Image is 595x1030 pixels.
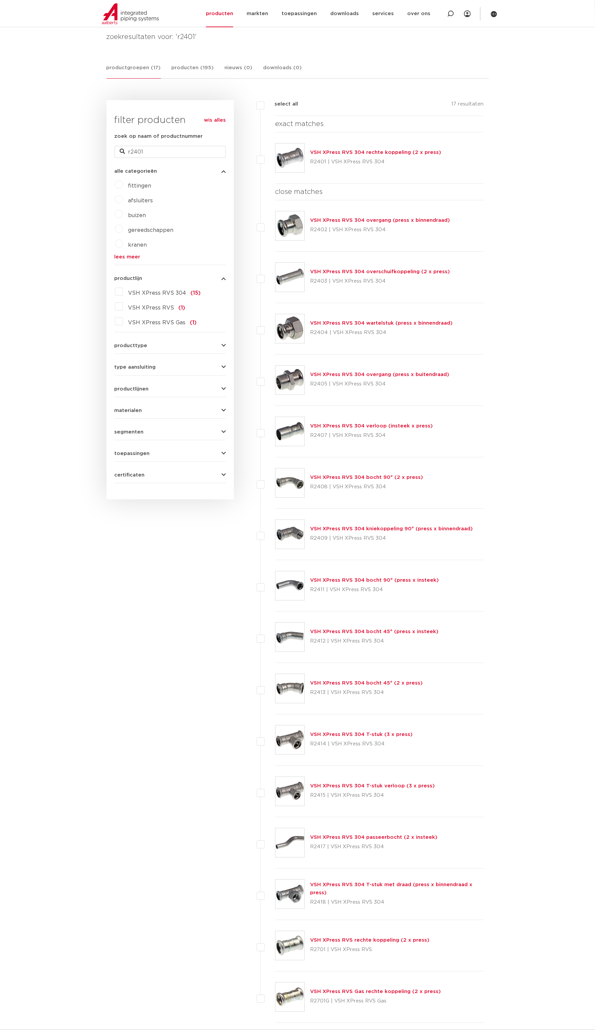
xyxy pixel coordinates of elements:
[275,314,304,343] img: Thumbnail for VSH XPress RVS 304 wartelstuk (press x binnendraad)
[310,629,438,634] a: VSH XPress RVS 304 bocht 45° (press x insteek)
[115,472,145,478] span: certificaten
[275,726,304,754] img: Thumbnail for VSH XPress RVS 304 T-stuk (3 x press)
[310,681,423,686] a: VSH XPress RVS 304 bocht 45° (2 x press)
[275,468,304,497] img: Thumbnail for VSH XPress RVS 304 bocht 90° (2 x press)
[128,183,152,189] a: fittingen
[107,64,161,79] a: productgroepen (17)
[275,263,304,292] img: Thumbnail for VSH XPress RVS 304 overschuifkoppeling (2 x press)
[115,429,144,435] span: segmenten
[275,187,484,197] h4: close matches
[204,116,226,124] a: wis alles
[115,429,226,435] button: segmenten
[310,157,441,167] p: R2401 | VSH XPress RVS 304
[310,482,423,492] p: R2408 | VSH XPress RVS 304
[310,533,473,544] p: R2409 | VSH XPress RVS 304
[310,841,437,852] p: R2417 | VSH XPress RVS 304
[115,169,157,174] span: alle categorieën
[310,423,433,428] a: VSH XPress RVS 304 verloop (insteek x press)
[275,520,304,549] img: Thumbnail for VSH XPress RVS 304 kniekoppeling 90° (press x binnendraad)
[115,343,147,348] span: producttype
[310,584,439,595] p: R2411 | VSH XPress RVS 304
[128,290,186,296] span: VSH XPress RVS 304
[310,430,433,441] p: R2407 | VSH XPress RVS 304
[128,242,147,248] a: kranen
[310,783,435,788] a: VSH XPress RVS 304 T-stuk verloop (3 x press)
[275,880,304,909] img: Thumbnail for VSH XPress RVS 304 T-stuk met draad (press x binnendraad x press)
[310,321,453,326] a: VSH XPress RVS 304 wartelstuk (press x binnendraad)
[128,198,153,203] a: afsluiters
[310,269,450,274] a: VSH XPress RVS 304 overschuifkoppeling (2 x press)
[310,835,437,840] a: VSH XPress RVS 304 passeerbocht (2 x insteek)
[128,228,174,233] a: gereedschappen
[115,408,226,413] button: materialen
[275,417,304,446] img: Thumbnail for VSH XPress RVS 304 verloop (insteek x press)
[115,276,226,281] button: productlijn
[107,32,489,42] h4: zoekresultaten voor: 'r2401'
[128,305,174,311] span: VSH XPress RVS
[275,119,484,129] h4: exact matches
[115,114,226,127] h3: filter producten
[310,938,429,943] a: VSH XPress RVS rechte koppeling (2 x press)
[275,674,304,703] img: Thumbnail for VSH XPress RVS 304 bocht 45° (2 x press)
[275,211,304,240] img: Thumbnail for VSH XPress RVS 304 overgang (press x binnendraad)
[191,290,201,296] span: (15)
[115,365,226,370] button: type aansluiting
[115,146,226,158] input: zoeken
[310,578,439,583] a: VSH XPress RVS 304 bocht 90° (press x insteek)
[310,996,441,1006] p: R2701G | VSH XPress RVS Gas
[275,623,304,652] img: Thumbnail for VSH XPress RVS 304 bocht 45° (press x insteek)
[115,132,203,140] label: zoek op naam of productnummer
[310,989,441,994] a: VSH XPress RVS Gas rechte koppeling (2 x press)
[310,944,429,955] p: R2701 | VSH XPress RVS
[115,169,226,174] button: alle categorieën
[115,365,156,370] span: type aansluiting
[310,636,438,647] p: R2412 | VSH XPress RVS 304
[310,372,449,377] a: VSH XPress RVS 304 overgang (press x buitendraad)
[225,64,253,78] a: nieuws (0)
[115,254,226,259] a: lees meer
[275,143,304,172] img: Thumbnail for VSH XPress RVS 304 rechte koppeling (2 x press)
[310,687,423,698] p: R2413 | VSH XPress RVS 304
[179,305,185,311] span: (1)
[128,320,186,325] span: VSH XPress RVS Gas
[190,320,197,325] span: (1)
[275,777,304,806] img: Thumbnail for VSH XPress RVS 304 T-stuk verloop (3 x press)
[115,451,226,456] button: toepassingen
[310,150,441,155] a: VSH XPress RVS 304 rechte koppeling (2 x press)
[115,472,226,478] button: certificaten
[275,828,304,857] img: Thumbnail for VSH XPress RVS 304 passeerbocht (2 x insteek)
[128,213,146,218] a: buizen
[310,276,450,287] p: R2403 | VSH XPress RVS 304
[115,386,226,392] button: productlijnen
[263,64,302,78] a: downloads (0)
[172,64,214,78] a: producten (195)
[115,408,142,413] span: materialen
[115,343,226,348] button: producttype
[310,379,449,389] p: R2405 | VSH XPress RVS 304
[310,897,484,908] p: R2418 | VSH XPress RVS 304
[451,100,483,111] p: 17 resultaten
[310,526,473,531] a: VSH XPress RVS 304 kniekoppeling 90° (press x binnendraad)
[275,571,304,600] img: Thumbnail for VSH XPress RVS 304 bocht 90° (press x insteek)
[310,327,453,338] p: R2404 | VSH XPress RVS 304
[115,276,142,281] span: productlijn
[310,732,413,737] a: VSH XPress RVS 304 T-stuk (3 x press)
[275,931,304,960] img: Thumbnail for VSH XPress RVS rechte koppeling (2 x press)
[264,100,298,108] label: select all
[275,983,304,1012] img: Thumbnail for VSH XPress RVS Gas rechte koppeling (2 x press)
[310,882,472,895] a: VSH XPress RVS 304 T-stuk met draad (press x binnendraad x press)
[310,790,435,801] p: R2415 | VSH XPress RVS 304
[310,475,423,480] a: VSH XPress RVS 304 bocht 90° (2 x press)
[275,366,304,395] img: Thumbnail for VSH XPress RVS 304 overgang (press x buitendraad)
[115,451,150,456] span: toepassingen
[115,386,149,392] span: productlijnen
[310,218,450,223] a: VSH XPress RVS 304 overgang (press x binnendraad)
[310,224,450,235] p: R2402 | VSH XPress RVS 304
[310,739,413,749] p: R2414 | VSH XPress RVS 304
